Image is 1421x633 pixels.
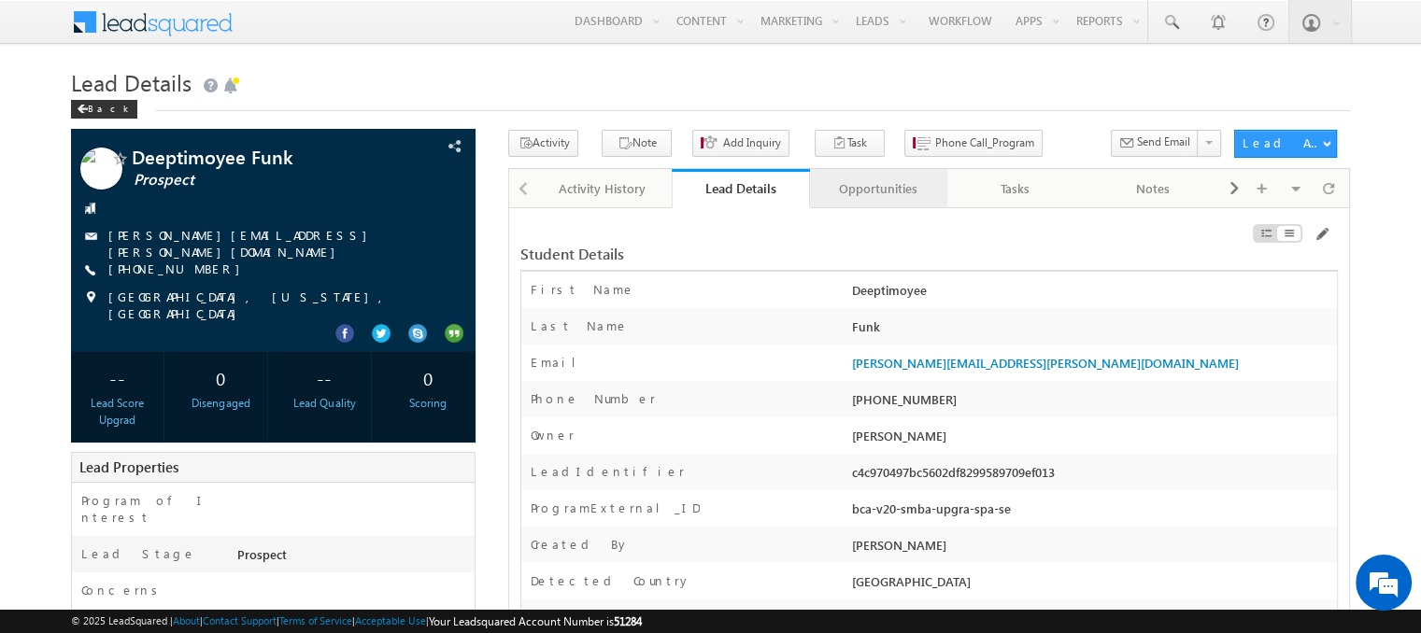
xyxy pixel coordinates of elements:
div: Chat with us now [97,98,314,122]
button: Send Email [1111,130,1199,157]
span: [GEOGRAPHIC_DATA], [US_STATE], [GEOGRAPHIC_DATA] [108,288,436,322]
label: Phone Number [531,390,656,407]
textarea: Type your message and hit 'Enter' [24,173,341,478]
span: Phone Call_Program [935,134,1034,151]
a: Notes [1086,169,1223,208]
div: bca-v20-smba-upgra-spa-se [847,499,1337,526]
div: 0 [179,360,263,395]
label: Email [531,354,590,371]
div: Notes [1101,177,1206,200]
a: [PERSON_NAME][EMAIL_ADDRESS][PERSON_NAME][DOMAIN_NAME] [108,227,377,260]
img: d_60004797649_company_0_60004797649 [32,98,78,122]
a: Acceptable Use [355,614,426,626]
div: Lead Details [686,179,795,197]
div: -- [283,360,366,395]
div: -- [76,360,159,395]
label: Owner [531,427,575,443]
div: Prospect [233,545,475,571]
label: Concerns [81,582,164,598]
label: LeadIdentifier [531,463,685,480]
em: Start Chat [254,494,339,519]
label: ProgramExternal_ID [531,499,700,516]
label: Detected Country [531,572,691,589]
div: c4c970497bc5602df8299589709ef013 [847,463,1337,489]
span: Your Leadsquared Account Number is [429,614,642,628]
button: Note [602,130,672,157]
span: Prospect [134,171,384,190]
span: Deeptimoyee Funk [132,148,382,166]
span: Send Email [1137,134,1190,150]
button: Lead Actions [1234,130,1337,158]
a: Opportunities [810,169,947,208]
span: Add Inquiry [723,134,781,151]
div: Lead Actions [1243,134,1322,151]
button: Activity [508,130,578,157]
img: Profile photo [80,148,122,196]
div: 0 [387,360,470,395]
a: Contact Support [203,614,277,626]
label: Created By [531,536,630,553]
div: [PHONE_NUMBER] [847,390,1337,416]
span: 51284 [614,614,642,628]
div: Opportunities [825,177,931,200]
div: [GEOGRAPHIC_DATA] [847,572,1337,598]
label: Detected State [531,609,684,626]
span: [PERSON_NAME] [852,428,946,443]
a: Lead Details [672,169,809,208]
div: Funk [847,317,1337,344]
button: Phone Call_Program [904,130,1043,157]
div: Minimize live chat window [306,9,351,54]
a: Tasks [947,169,1085,208]
div: Tasks [962,177,1068,200]
span: [PHONE_NUMBER] [108,260,249,279]
div: Back [71,100,137,119]
a: Terms of Service [279,614,352,626]
div: Activity History [549,177,655,200]
button: Task [815,130,885,157]
div: Lead Quality [283,395,366,412]
div: Disengaged [179,395,263,412]
a: Activity History [534,169,672,208]
label: Program of Interest [81,492,218,526]
div: Lead Score Upgrad [76,395,159,429]
label: Last Name [531,317,629,334]
div: [PERSON_NAME] [847,536,1337,562]
button: Add Inquiry [692,130,789,157]
span: Lead Properties [79,457,178,476]
div: Scoring [387,395,470,412]
label: Lead Stage [81,545,196,562]
div: Deeptimoyee [847,281,1337,307]
span: © 2025 LeadSquared | | | | | [71,612,642,630]
a: [PERSON_NAME][EMAIL_ADDRESS][PERSON_NAME][DOMAIN_NAME] [852,355,1239,371]
a: About [173,614,200,626]
div: Student Details [520,246,1059,262]
label: First Name [531,281,635,298]
a: Back [71,99,147,115]
span: Lead Details [71,67,192,97]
